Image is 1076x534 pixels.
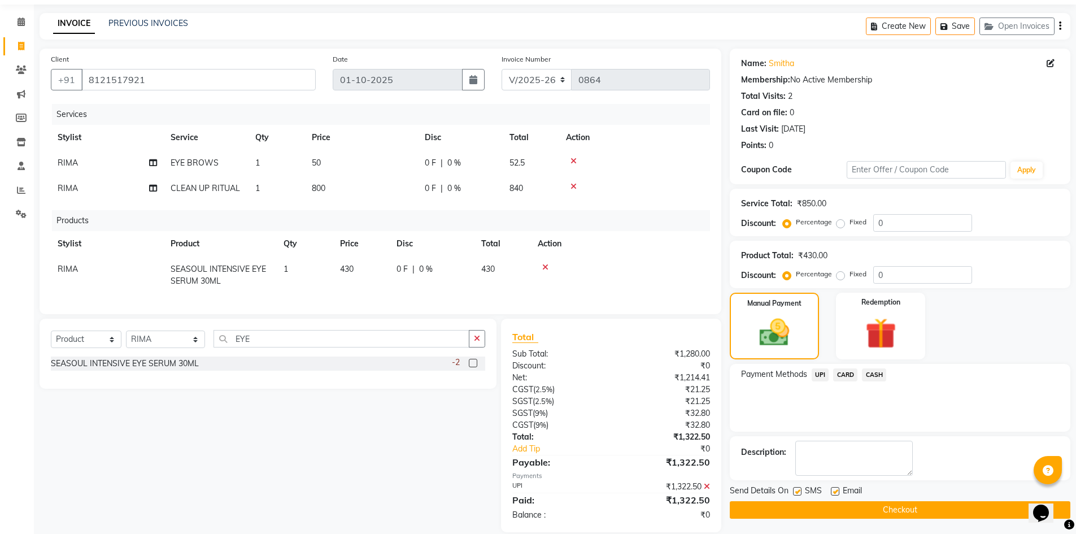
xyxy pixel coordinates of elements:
[58,264,78,274] span: RIMA
[58,158,78,168] span: RIMA
[504,384,611,396] div: ( )
[504,509,611,521] div: Balance :
[277,231,333,257] th: Qty
[53,14,95,34] a: INVOICE
[862,368,886,381] span: CASH
[504,443,629,455] a: Add Tip
[419,263,433,275] span: 0 %
[52,210,718,231] div: Products
[441,157,443,169] span: |
[333,54,348,64] label: Date
[51,358,199,370] div: SEASOUL INTENSIVE EYE SERUM 30ML
[611,396,718,407] div: ₹21.25
[312,158,321,168] span: 50
[833,368,857,381] span: CARD
[255,158,260,168] span: 1
[611,372,718,384] div: ₹1,214.41
[611,419,718,431] div: ₹32.80
[509,158,525,168] span: 52.5
[781,123,805,135] div: [DATE]
[504,419,611,431] div: ( )
[412,263,415,275] span: |
[741,123,779,135] div: Last Visit:
[164,231,277,257] th: Product
[535,420,546,429] span: 9%
[611,348,718,360] div: ₹1,280.00
[504,348,611,360] div: Sub Total:
[425,183,436,194] span: 0 F
[531,231,710,257] th: Action
[843,485,862,499] span: Email
[769,140,773,151] div: 0
[171,183,240,193] span: CLEAN UP RITUAL
[214,330,470,348] input: Search or Scan
[535,385,552,394] span: 2.5%
[747,298,801,309] label: Manual Payment
[611,509,718,521] div: ₹0
[741,90,786,102] div: Total Visits:
[611,431,718,443] div: ₹1,322.50
[512,471,709,481] div: Payments
[51,54,69,64] label: Client
[611,481,718,493] div: ₹1,322.50
[769,58,794,70] a: Smitha
[474,231,531,257] th: Total
[861,297,900,307] label: Redemption
[979,18,1055,35] button: Open Invoices
[249,125,305,150] th: Qty
[447,157,461,169] span: 0 %
[611,384,718,396] div: ₹21.25
[441,183,443,194] span: |
[741,58,766,70] div: Name:
[741,368,807,380] span: Payment Methods
[741,140,766,151] div: Points:
[452,357,460,368] span: -2
[856,314,906,353] img: _gift.svg
[171,158,219,168] span: EYE BROWS
[447,183,461,194] span: 0 %
[164,125,249,150] th: Service
[741,198,792,210] div: Service Total:
[51,125,164,150] th: Stylist
[812,368,829,381] span: UPI
[730,485,789,499] span: Send Details On
[512,396,533,406] span: SGST
[504,360,611,372] div: Discount:
[504,396,611,407] div: ( )
[741,446,786,458] div: Description:
[741,74,1059,86] div: No Active Membership
[535,397,552,406] span: 2.5%
[504,455,611,469] div: Payable:
[611,407,718,419] div: ₹32.80
[512,420,533,430] span: CGST
[51,69,82,90] button: +91
[509,183,523,193] span: 840
[312,183,325,193] span: 800
[333,231,390,257] th: Price
[397,263,408,275] span: 0 F
[935,18,975,35] button: Save
[51,231,164,257] th: Stylist
[512,408,533,418] span: SGST
[741,218,776,229] div: Discount:
[611,360,718,372] div: ₹0
[52,104,718,125] div: Services
[850,269,866,279] label: Fixed
[481,264,495,274] span: 430
[796,269,832,279] label: Percentage
[741,74,790,86] div: Membership:
[611,493,718,507] div: ₹1,322.50
[847,161,1006,179] input: Enter Offer / Coupon Code
[796,217,832,227] label: Percentage
[730,501,1070,519] button: Checkout
[788,90,792,102] div: 2
[798,250,827,262] div: ₹430.00
[504,481,611,493] div: UPI
[629,443,718,455] div: ₹0
[504,431,611,443] div: Total:
[503,125,559,150] th: Total
[418,125,503,150] th: Disc
[340,264,354,274] span: 430
[512,331,538,343] span: Total
[750,315,799,350] img: _cash.svg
